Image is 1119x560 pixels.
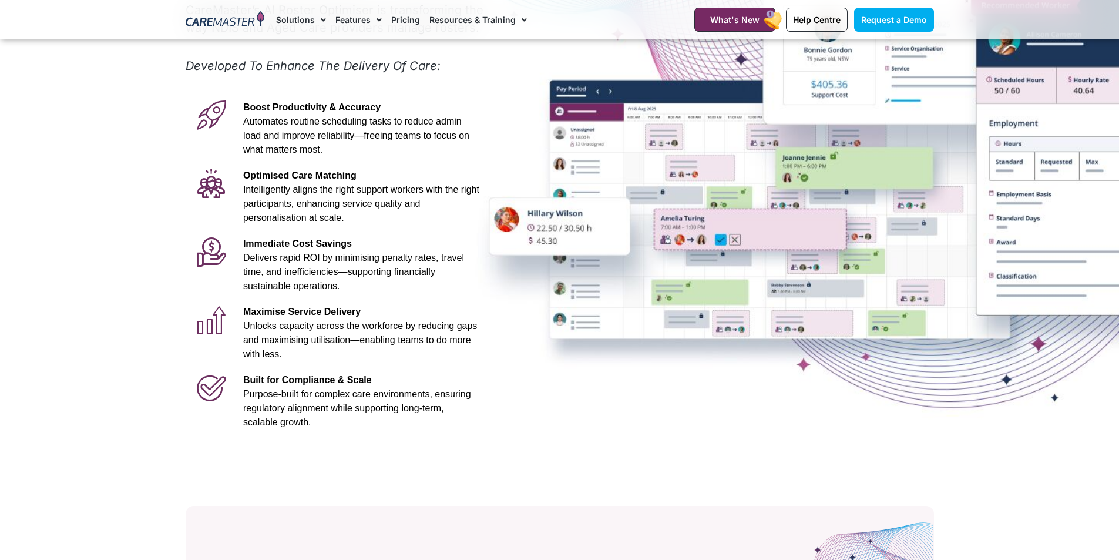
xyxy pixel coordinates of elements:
[186,11,265,29] img: CareMaster Logo
[786,8,848,32] a: Help Centre
[243,307,361,317] span: Maximise Service Delivery
[186,59,441,73] em: Developed To Enhance The Delivery Of Care:
[243,253,464,291] span: Delivers rapid ROI by minimising penalty rates, travel time, and inefficiencies—supporting financ...
[854,8,934,32] a: Request a Demo
[243,102,381,112] span: Boost Productivity & Accuracy
[243,239,352,249] span: Immediate Cost Savings
[243,185,479,223] span: Intelligently aligns the right support workers with the right participants, enhancing service qua...
[694,8,775,32] a: What's New
[243,116,469,155] span: Automates routine scheduling tasks to reduce admin load and improve reliability—freeing teams to ...
[861,15,927,25] span: Request a Demo
[793,15,841,25] span: Help Centre
[243,321,477,359] span: Unlocks capacity across the workforce by reducing gaps and maximising utilisation—enabling teams ...
[243,170,357,180] span: Optimised Care Matching
[243,375,372,385] span: Built for Compliance & Scale
[710,15,760,25] span: What's New
[243,389,471,427] span: Purpose-built for complex care environments, ensuring regulatory alignment while supporting long-...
